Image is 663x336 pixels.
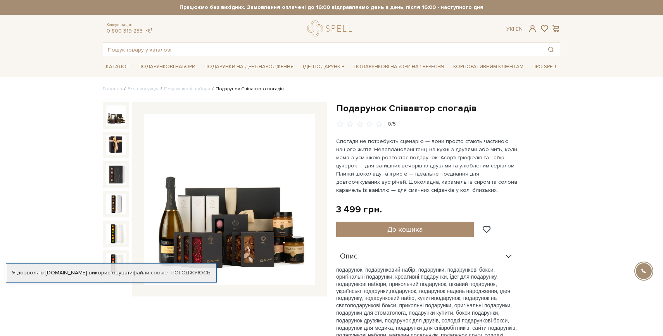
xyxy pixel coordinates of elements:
a: Подарункові набори на 1 Вересня [350,60,447,73]
div: 3 499 грн. [336,203,382,215]
input: Пошук товару у каталозі [103,43,542,57]
span: Опис [340,253,357,260]
img: Подарунок Співавтор спогадів [106,105,126,126]
a: En [516,26,523,32]
a: Ідеї подарунків [300,61,348,73]
a: Подарункові набори [135,61,199,73]
a: Подарунки на День народження [201,61,297,73]
a: Погоджуюсь [171,269,210,276]
span: До кошика [387,225,423,234]
img: Подарунок Співавтор спогадів [106,253,126,274]
div: Я дозволяю [DOMAIN_NAME] використовувати [6,269,216,276]
img: Подарунок Співавтор спогадів [106,283,126,303]
span: | [513,26,514,32]
button: Пошук товару у каталозі [542,43,560,57]
a: telegram [145,28,152,34]
img: Подарунок Співавтор спогадів [106,194,126,214]
div: 0/5 [388,121,396,128]
li: Подарунок Співавтор спогадів [210,86,284,93]
p: Спогади не потребують сценарію — вони просто стають частиною нашого життя. Незаплановані танці на... [336,137,518,194]
a: logo [307,21,356,36]
span: подарунок, подарунок на [390,288,453,294]
span: Консультація: [107,22,152,28]
a: Подарункові набори [164,86,210,92]
img: Подарунок Співавтор спогадів [106,164,126,184]
div: Ук [506,26,523,33]
a: файли cookie [133,269,168,276]
img: Подарунок Співавтор спогадів [144,114,315,285]
a: 0 800 319 233 [107,28,143,34]
h1: Подарунок Співавтор спогадів [336,102,560,114]
span: день народження [453,288,497,294]
a: Головна [103,86,122,92]
img: Подарунок Співавтор спогадів [106,224,126,244]
a: Корпоративним клієнтам [450,60,527,73]
img: Подарунок Співавтор спогадів [106,135,126,155]
span: подарунок, подарунковий набір, подарунки, подарункові бокси, оригінальні подарунки, креативні под... [336,267,498,294]
a: Про Spell [529,61,560,73]
a: Вся продукція [128,86,159,92]
strong: Працюємо без вихідних. Замовлення оплачені до 16:00 відправляємо день в день, після 16:00 - насту... [103,4,560,11]
button: До кошика [336,222,474,237]
a: Каталог [103,61,132,73]
span: , [388,288,390,294]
